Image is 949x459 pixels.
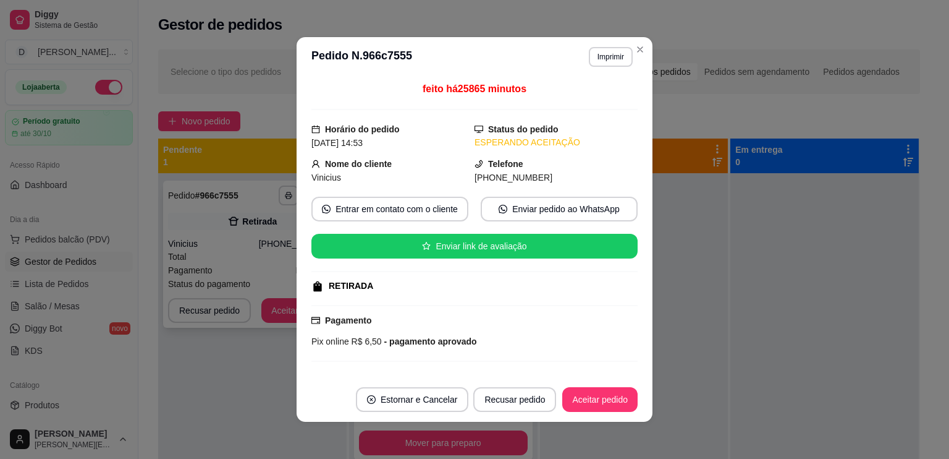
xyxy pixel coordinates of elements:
div: ESPERANDO ACEITAÇÃO [474,136,638,149]
span: Pix online [311,337,349,346]
div: RETIRADA [329,280,373,293]
h3: Pedido N. 966c7555 [311,47,412,67]
button: starEnviar link de avaliação [311,234,638,259]
button: whats-appEnviar pedido ao WhatsApp [481,197,638,221]
button: whats-appEntrar em contato com o cliente [311,197,468,221]
span: whats-app [322,205,331,213]
span: - pagamento aprovado [382,337,477,346]
strong: Horário do pedido [325,124,400,134]
strong: Resumo do pedido [311,372,389,382]
button: Imprimir [589,47,633,67]
strong: Telefone [488,159,523,169]
span: Vinicius [311,173,341,182]
span: credit-card [311,316,320,325]
span: close-circle [367,395,376,404]
span: R$ 6,50 [349,337,382,346]
strong: Status do pedido [488,124,559,134]
strong: Nome do cliente [325,159,392,169]
span: star [422,242,431,251]
span: phone [474,160,483,168]
span: feito há 25865 minutos [423,84,526,94]
span: user [311,160,320,168]
strong: Pagamento [325,315,371,325]
button: Aceitar pedido [562,387,638,412]
span: [PHONE_NUMBER] [474,173,552,182]
button: Recusar pedido [473,387,556,412]
span: calendar [311,125,320,134]
span: desktop [474,125,483,134]
button: Close [630,40,650,59]
button: close-circleEstornar e Cancelar [356,387,469,412]
span: [DATE] 14:53 [311,138,363,148]
span: whats-app [499,205,507,213]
